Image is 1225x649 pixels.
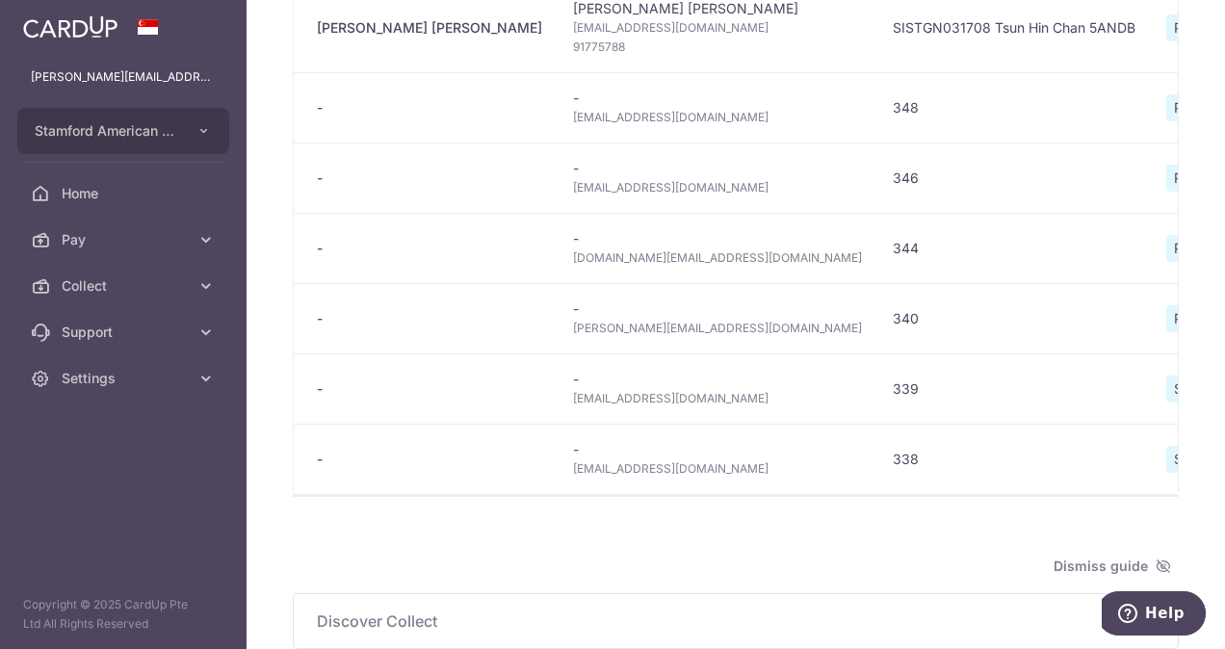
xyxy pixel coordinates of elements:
td: 340 [877,283,1151,353]
div: [PERSON_NAME] [PERSON_NAME] [317,18,542,38]
td: - [558,283,877,353]
span: [EMAIL_ADDRESS][DOMAIN_NAME] [573,178,862,197]
p: Discover Collect [317,610,1155,633]
span: [EMAIL_ADDRESS][DOMAIN_NAME] [573,389,862,408]
span: [DOMAIN_NAME][EMAIL_ADDRESS][DOMAIN_NAME] [573,248,862,268]
td: - [558,72,877,143]
div: - [317,450,542,469]
span: [EMAIL_ADDRESS][DOMAIN_NAME] [573,108,862,127]
span: [EMAIL_ADDRESS][DOMAIN_NAME] [573,459,862,479]
span: Settings [62,369,189,388]
span: [EMAIL_ADDRESS][DOMAIN_NAME] [573,18,862,38]
div: - [317,379,542,399]
td: - [558,213,877,283]
span: 91775788 [573,38,862,57]
td: 338 [877,424,1151,494]
div: - [317,98,542,117]
span: Dismiss guide [1054,555,1171,578]
td: - [558,424,877,494]
span: Stamford American International School Pte Ltd [35,121,177,141]
div: - [317,169,542,188]
div: - [317,239,542,258]
iframe: Opens a widget where you can find more information [1102,591,1206,639]
img: CardUp [23,15,117,39]
p: [PERSON_NAME][EMAIL_ADDRESS][PERSON_NAME][DOMAIN_NAME] [31,67,216,87]
span: Collect [62,276,189,296]
span: Pay [62,230,189,249]
span: Discover Collect [317,610,1132,633]
span: Help [43,13,83,31]
div: - [317,309,542,328]
td: - [558,353,877,424]
span: [PERSON_NAME][EMAIL_ADDRESS][DOMAIN_NAME] [573,319,862,338]
td: - [558,143,877,213]
td: 344 [877,213,1151,283]
span: Home [62,184,189,203]
td: 348 [877,72,1151,143]
button: Stamford American International School Pte Ltd [17,108,229,154]
span: Support [62,323,189,342]
td: 339 [877,353,1151,424]
td: 346 [877,143,1151,213]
